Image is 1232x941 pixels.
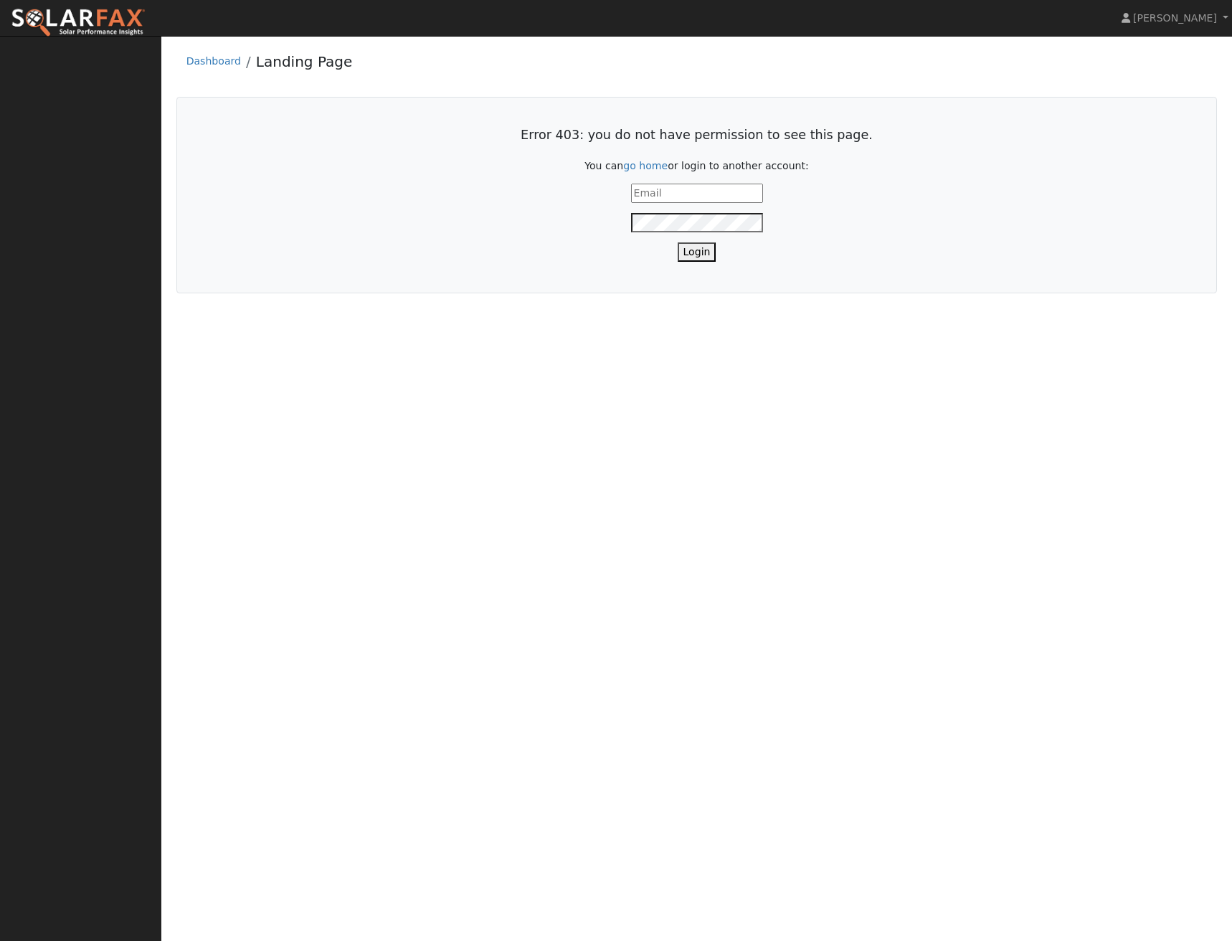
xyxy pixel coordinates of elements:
span: [PERSON_NAME] [1133,12,1217,24]
p: You can or login to another account: [207,159,1186,174]
h3: Error 403: you do not have permission to see this page. [207,128,1186,143]
a: go home [623,160,668,171]
input: Email [631,184,763,203]
a: Dashboard [186,55,241,67]
img: SolarFax [11,8,146,38]
button: Login [678,242,716,262]
li: Landing Page [241,51,352,80]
